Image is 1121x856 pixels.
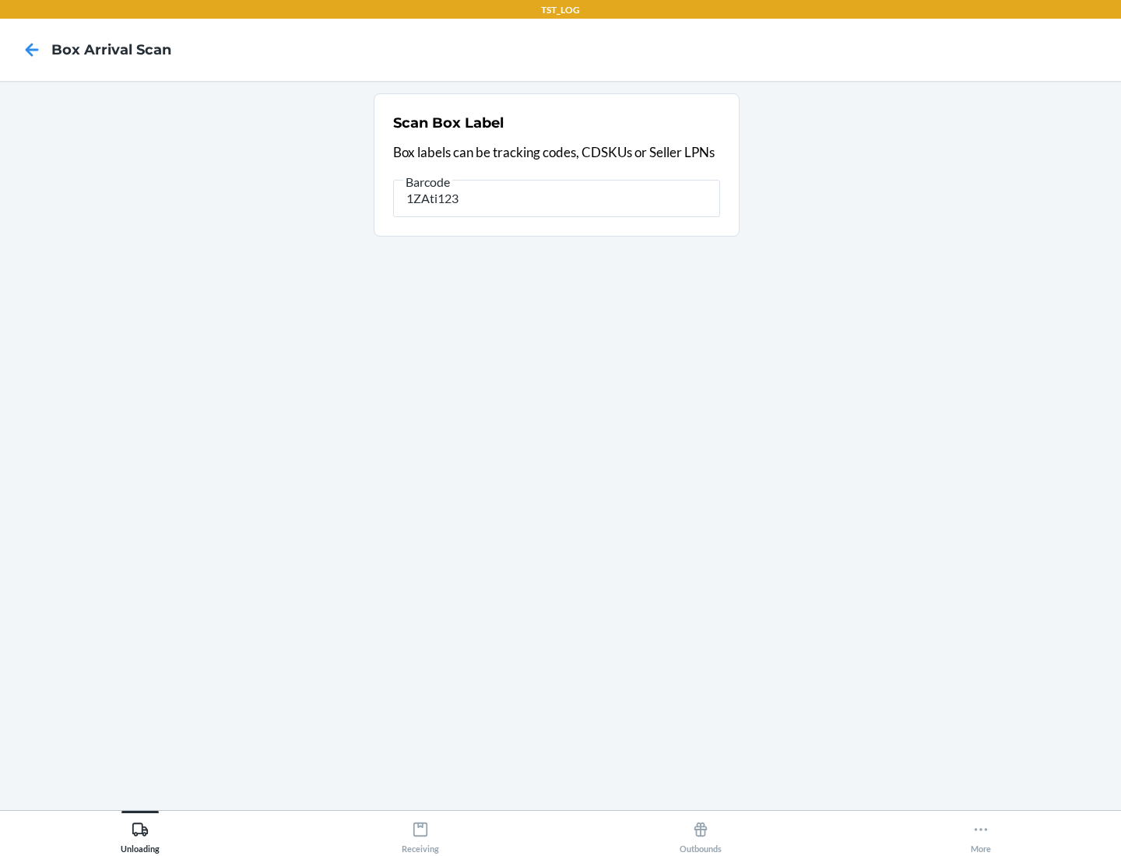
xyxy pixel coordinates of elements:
[541,3,580,17] p: TST_LOG
[393,113,504,133] h2: Scan Box Label
[403,174,452,190] span: Barcode
[402,815,439,854] div: Receiving
[280,811,560,854] button: Receiving
[971,815,991,854] div: More
[680,815,722,854] div: Outbounds
[841,811,1121,854] button: More
[393,180,720,217] input: Barcode
[51,40,171,60] h4: Box Arrival Scan
[560,811,841,854] button: Outbounds
[121,815,160,854] div: Unloading
[393,142,720,163] p: Box labels can be tracking codes, CDSKUs or Seller LPNs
